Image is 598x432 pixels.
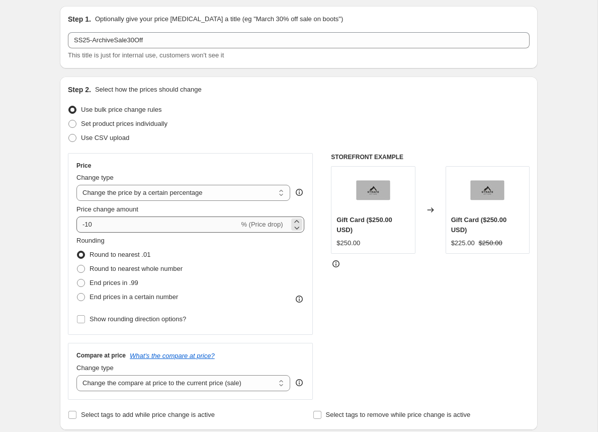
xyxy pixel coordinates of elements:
[76,162,91,170] h3: Price
[68,14,91,24] h2: Step 1.
[81,120,167,127] span: Set product prices individually
[241,221,283,228] span: % (Price drop)
[90,279,138,286] span: End prices in .99
[353,172,393,212] img: Gift-Card-website_80x.jpg
[81,106,161,113] span: Use bulk price change rules
[130,352,215,359] button: What's the compare at price?
[76,351,126,359] h3: Compare at price
[76,174,114,181] span: Change type
[336,216,392,234] span: Gift Card ($250.00 USD)
[68,51,224,59] span: This title is just for internal use, customers won't see it
[90,315,186,323] span: Show rounding direction options?
[294,378,304,388] div: help
[336,238,360,248] div: $250.00
[479,238,502,248] strike: $250.00
[76,237,105,244] span: Rounding
[81,134,129,141] span: Use CSV upload
[95,85,202,95] p: Select how the prices should change
[90,251,150,258] span: Round to nearest .01
[76,217,239,233] input: -15
[68,32,530,48] input: 30% off holiday sale
[81,411,215,418] span: Select tags to add while price change is active
[76,364,114,372] span: Change type
[95,14,343,24] p: Optionally give your price [MEDICAL_DATA] a title (eg "March 30% off sale on boots")
[76,205,138,213] span: Price change amount
[331,153,530,161] h6: STOREFRONT EXAMPLE
[451,216,507,234] span: Gift Card ($250.00 USD)
[326,411,471,418] span: Select tags to remove while price change is active
[90,293,178,301] span: End prices in a certain number
[467,172,507,212] img: Gift-Card-website_80x.jpg
[451,238,475,248] div: $225.00
[90,265,183,272] span: Round to nearest whole number
[294,187,304,197] div: help
[68,85,91,95] h2: Step 2.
